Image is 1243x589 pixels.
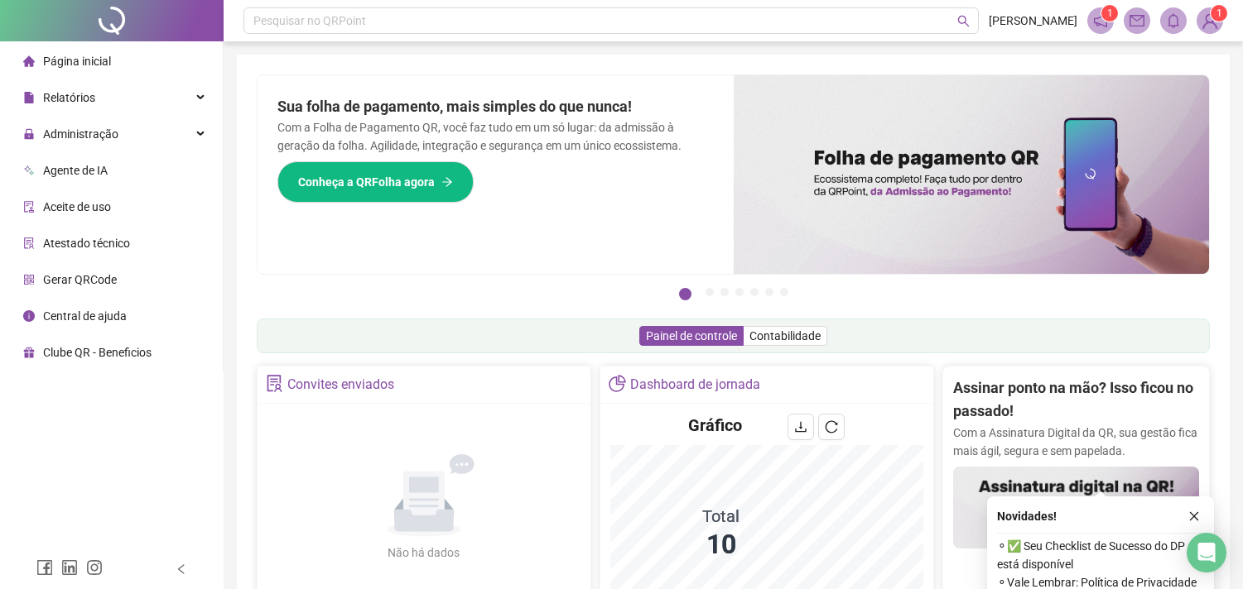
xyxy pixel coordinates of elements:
[441,176,453,188] span: arrow-right
[997,537,1204,573] span: ⚬ ✅ Seu Checklist de Sucesso do DP está disponível
[43,91,95,104] span: Relatórios
[23,310,35,322] span: info-circle
[23,237,35,249] span: solution
[23,128,35,140] span: lock
[735,288,744,296] button: 4
[36,559,53,576] span: facebook
[1107,7,1113,19] span: 1
[61,559,78,576] span: linkedin
[23,274,35,285] span: qrcode
[706,288,714,296] button: 2
[609,375,626,392] span: pie-chart
[679,288,691,300] button: 1
[953,467,1199,548] img: banner%2F02c71560-61a6-44d4-94b9-c8ab97240462.png
[1217,7,1222,19] span: 1
[953,376,1199,424] h2: Assinar ponto na mão? Isso ficou no passado!
[734,75,1210,274] img: banner%2F8d14a306-6205-4263-8e5b-06e9a85ad873.png
[1211,5,1227,22] sup: Atualize o seu contato no menu Meus Dados
[23,92,35,103] span: file
[176,563,187,575] span: left
[43,200,111,213] span: Aceite de uso
[23,347,35,358] span: gift
[1188,510,1200,522] span: close
[989,12,1077,30] span: [PERSON_NAME]
[348,544,500,562] div: Não há dados
[720,288,729,296] button: 3
[266,375,283,392] span: solution
[1166,13,1181,28] span: bell
[688,414,742,437] h4: Gráfico
[43,164,108,177] span: Agente de IA
[957,15,970,27] span: search
[43,309,127,323] span: Central de ajuda
[1101,5,1118,22] sup: 1
[630,371,760,399] div: Dashboard de jornada
[43,346,152,359] span: Clube QR - Beneficios
[953,424,1199,460] p: Com a Assinatura Digital da QR, sua gestão fica mais ágil, segura e sem papelada.
[287,371,394,399] div: Convites enviados
[794,420,807,433] span: download
[1197,8,1222,33] img: 92300
[780,288,788,296] button: 7
[43,273,117,286] span: Gerar QRCode
[750,288,759,296] button: 5
[277,118,714,155] p: Com a Folha de Pagamento QR, você faz tudo em um só lugar: da admissão à geração da folha. Agilid...
[997,507,1057,525] span: Novidades !
[1130,13,1144,28] span: mail
[43,55,111,68] span: Página inicial
[825,420,838,433] span: reload
[277,95,714,118] h2: Sua folha de pagamento, mais simples do que nunca!
[298,173,435,191] span: Conheça a QRFolha agora
[749,329,821,342] span: Contabilidade
[43,237,130,250] span: Atestado técnico
[1187,533,1226,572] div: Open Intercom Messenger
[43,127,118,141] span: Administração
[23,55,35,67] span: home
[23,201,35,213] span: audit
[765,288,773,296] button: 6
[646,329,737,342] span: Painel de controle
[86,559,103,576] span: instagram
[277,161,474,203] button: Conheça a QRFolha agora
[1093,13,1108,28] span: notification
